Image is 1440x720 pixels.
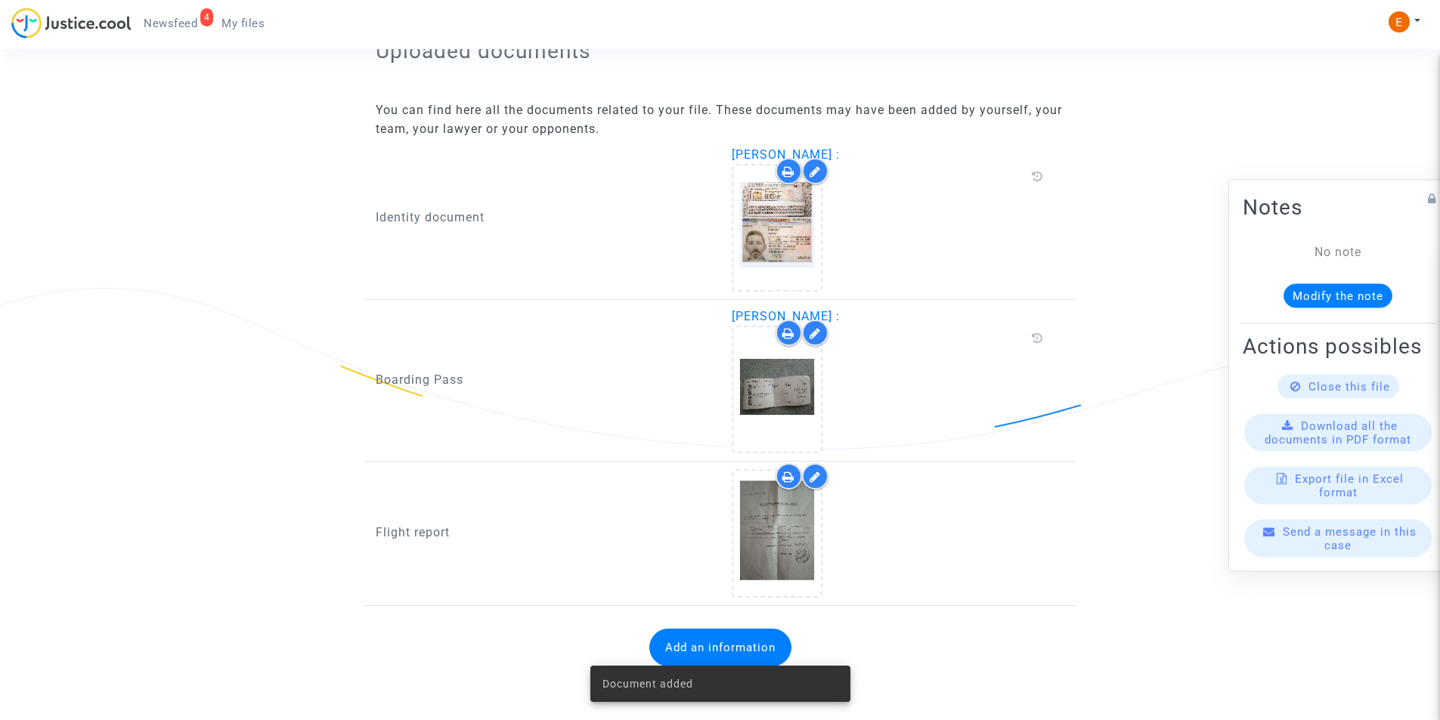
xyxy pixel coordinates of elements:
div: No note [1265,243,1411,261]
span: [PERSON_NAME] : [732,309,840,323]
span: My files [221,17,265,30]
span: Document added [602,676,693,691]
a: 4Newsfeed [132,12,209,35]
div: 4 [200,8,214,26]
img: ACg8ocIeiFvHKe4dA5oeRFd_CiCnuxWUEc1A2wYhRJE3TTWt=s96-c [1389,11,1410,32]
span: [PERSON_NAME] : [732,147,840,162]
span: Export file in Excel format [1295,471,1404,499]
span: You can find here all the documents related to your file. These documents may have been added by ... [376,103,1062,136]
h2: Notes [1243,193,1433,220]
button: Modify the note [1284,283,1392,307]
img: jc-logo.svg [11,8,132,39]
h2: Uploaded documents [376,38,1064,64]
span: Send a message in this case [1283,524,1417,552]
a: My files [209,12,277,35]
span: Close this file [1308,379,1390,393]
p: Boarding Pass [376,370,709,389]
span: Download all the documents in PDF format [1265,419,1411,446]
h2: Actions possibles [1243,332,1433,359]
span: Newsfeed [144,17,197,30]
button: Add an information [649,629,791,666]
p: Identity document [376,208,709,227]
p: Flight report [376,523,709,542]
